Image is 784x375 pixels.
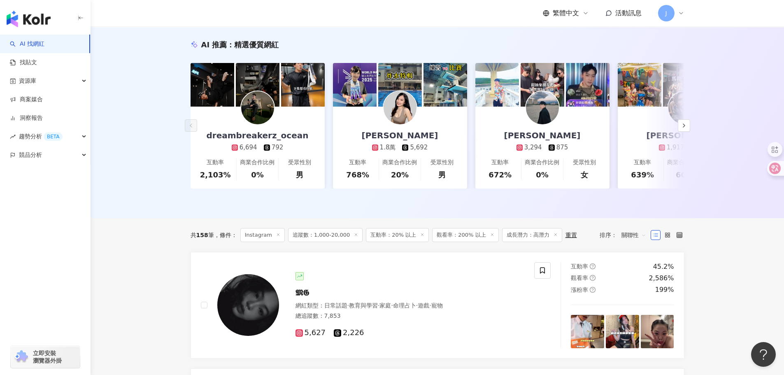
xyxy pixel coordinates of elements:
a: searchAI 找網紅 [10,40,44,48]
img: post-image [521,63,564,107]
div: 6,694 [240,143,257,152]
div: 排序： [600,228,651,242]
img: KOL Avatar [526,91,559,124]
div: 639% [631,170,654,180]
a: KOL Avatar𝕸𝕲網紅類型：日常話題·教育與學習·家庭·命理占卜·遊戲·寵物總追蹤數：7,8535,6272,226互動率question-circle45.2%觀看率question-c... [191,252,684,359]
div: 672% [489,170,512,180]
span: 關聯性 [621,228,646,242]
img: post-image [663,63,707,107]
div: 商業合作比例 [240,158,275,167]
div: 0% [251,170,264,180]
img: post-image [571,315,604,348]
div: 網紅類型 ： [295,302,525,310]
span: · [429,302,431,309]
span: 立即安裝 瀏覽器外掛 [33,349,62,364]
img: KOL Avatar [241,91,274,124]
div: 3,294 [524,143,542,152]
div: 商業合作比例 [667,158,702,167]
span: 互動率：20% 以上 [366,228,429,242]
div: 1.8萬 [380,143,396,152]
div: 20% [391,170,409,180]
span: 資源庫 [19,72,36,90]
div: 1,917 [667,143,684,152]
div: 792 [272,143,284,152]
span: · [347,302,349,309]
span: 條件 ： [214,232,237,238]
div: 199% [655,285,674,294]
div: 共 筆 [191,232,214,238]
span: question-circle [590,287,596,293]
span: 日常話題 [324,302,347,309]
a: [PERSON_NAME]1.8萬5,692互動率768%商業合作比例20%受眾性別男 [333,107,467,189]
div: [PERSON_NAME] [496,130,589,141]
span: 2,226 [334,328,364,337]
span: 繁體中文 [553,9,579,18]
img: post-image [423,63,467,107]
img: post-image [566,63,610,107]
div: [PERSON_NAME] [638,130,731,141]
a: dreambreakerz_ocean6,694792互動率2,103%商業合作比例0%受眾性別男 [191,107,325,189]
img: post-image [378,63,422,107]
img: post-image [606,315,639,348]
div: 受眾性別 [573,158,596,167]
span: 教育與學習 [349,302,378,309]
div: 互動率 [634,158,651,167]
span: question-circle [590,263,596,269]
img: logo [7,11,51,27]
a: chrome extension立即安裝 瀏覽器外掛 [11,346,80,368]
div: 商業合作比例 [525,158,559,167]
img: KOL Avatar [668,91,701,124]
a: 找貼文 [10,58,37,67]
span: question-circle [590,275,596,281]
div: 重置 [565,232,577,238]
span: 追蹤數：1,000-20,000 [288,228,363,242]
img: post-image [333,63,377,107]
div: [PERSON_NAME] [354,130,447,141]
div: 768% [346,170,369,180]
span: rise [10,134,16,140]
div: AI 推薦 ： [201,40,279,50]
span: J [665,9,667,18]
div: dreambreakerz_ocean [198,130,316,141]
a: [PERSON_NAME]3,294875互動率672%商業合作比例0%受眾性別女 [475,107,610,189]
img: post-image [618,63,661,107]
img: post-image [281,63,325,107]
img: post-image [475,63,519,107]
div: 受眾性別 [288,158,311,167]
img: post-image [236,63,279,107]
img: KOL Avatar [217,274,279,336]
span: 觀看率：200% 以上 [432,228,498,242]
div: 5,692 [410,143,428,152]
span: 遊戲 [418,302,429,309]
div: 875 [556,143,568,152]
div: BETA [44,133,63,141]
div: 0% [536,170,549,180]
span: 趨勢分析 [19,127,63,146]
img: KOL Avatar [384,91,416,124]
div: 互動率 [349,158,366,167]
div: 受眾性別 [430,158,454,167]
div: 男 [296,170,303,180]
div: 互動率 [491,158,509,167]
span: 成長潛力：高潛力 [502,228,562,242]
div: 2,103% [200,170,231,180]
span: 漲粉率 [571,286,588,293]
a: 商案媒合 [10,95,43,104]
span: 家庭 [379,302,391,309]
span: 活動訊息 [615,9,642,17]
span: 競品分析 [19,146,42,164]
span: 觀看率 [571,275,588,281]
img: post-image [191,63,234,107]
div: 2,586% [649,274,674,283]
div: 總追蹤數 ： 7,853 [295,312,525,320]
span: 5,627 [295,328,326,337]
span: 寵物 [431,302,443,309]
div: 互動率 [207,158,224,167]
span: · [416,302,418,309]
span: · [378,302,379,309]
span: Instagram [240,228,285,242]
span: 精選優質網紅 [234,40,279,49]
div: 45.2% [653,262,674,271]
span: 158 [196,232,208,238]
img: post-image [641,315,674,348]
